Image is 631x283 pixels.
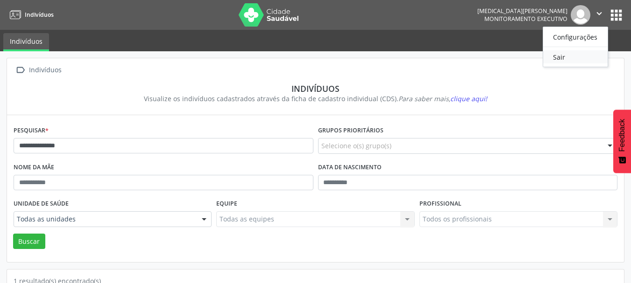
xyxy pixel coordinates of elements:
[14,197,69,211] label: Unidade de saúde
[543,30,608,43] a: Configurações
[608,7,624,23] button: apps
[216,197,237,211] label: Equipe
[14,63,63,77] a:  Indivíduos
[543,50,608,63] a: Sair
[571,5,590,25] img: img
[318,160,382,175] label: Data de nascimento
[14,63,27,77] i: 
[613,110,631,173] button: Feedback - Mostrar pesquisa
[590,5,608,25] button: 
[17,214,192,224] span: Todas as unidades
[477,7,567,15] div: [MEDICAL_DATA][PERSON_NAME]
[419,197,461,211] label: Profissional
[3,33,49,51] a: Indivíduos
[13,234,45,249] button: Buscar
[14,160,54,175] label: Nome da mãe
[20,83,611,94] div: Indivíduos
[25,11,54,19] span: Indivíduos
[318,124,383,138] label: Grupos prioritários
[484,15,567,23] span: Monitoramento Executivo
[450,94,487,103] span: clique aqui!
[20,94,611,104] div: Visualize os indivíduos cadastrados através da ficha de cadastro individual (CDS).
[7,7,54,22] a: Indivíduos
[594,8,604,19] i: 
[321,141,391,151] span: Selecione o(s) grupo(s)
[14,124,49,138] label: Pesquisar
[398,94,487,103] i: Para saber mais,
[543,27,608,67] ul: 
[618,119,626,152] span: Feedback
[27,63,63,77] div: Indivíduos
